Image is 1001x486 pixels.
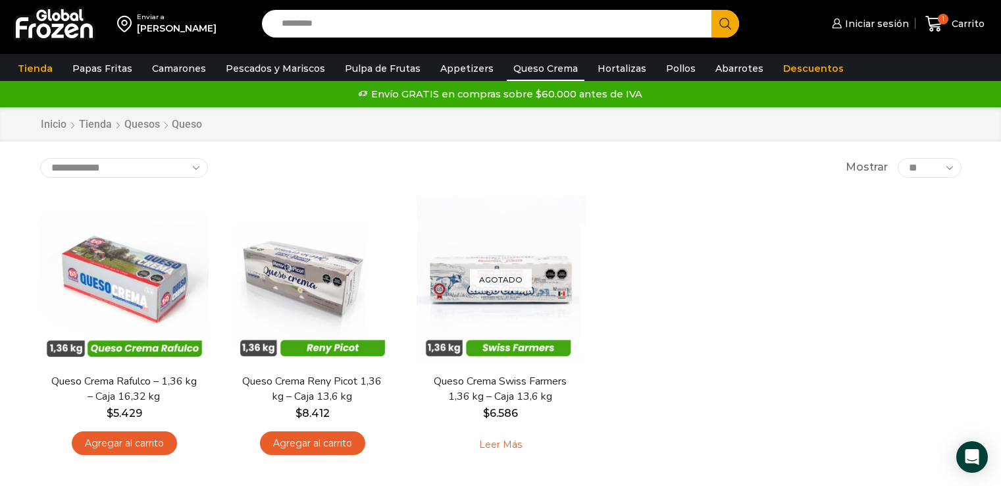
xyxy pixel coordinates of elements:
a: Queso Crema Swiss Farmers 1,36 kg – Caja 13,6 kg [424,374,576,404]
a: Camarones [145,56,213,81]
h1: Queso [172,118,202,130]
a: Pescados y Mariscos [219,56,332,81]
span: 1 [938,14,948,24]
bdi: 5.429 [107,407,142,419]
div: [PERSON_NAME] [137,22,217,35]
a: Queso Crema [507,56,584,81]
p: Agotado [470,269,532,290]
a: Quesos [124,117,161,132]
nav: Breadcrumb [40,117,202,132]
a: Papas Fritas [66,56,139,81]
img: address-field-icon.svg [117,13,137,35]
a: Queso Crema Reny Picot 1,36 kg – Caja 13,6 kg [236,374,388,404]
span: Carrito [948,17,985,30]
bdi: 6.586 [483,407,518,419]
a: Leé más sobre “Queso Crema Swiss Farmers 1,36 kg - Caja 13,6 kg” [459,431,542,459]
a: Pollos [659,56,702,81]
div: Enviar a [137,13,217,22]
span: $ [483,407,490,419]
a: Inicio [40,117,67,132]
a: Tienda [78,117,113,132]
span: Iniciar sesión [842,17,909,30]
a: Iniciar sesión [829,11,909,37]
a: Agregar al carrito: “Queso Crema Rafulco - 1,36 kg - Caja 16,32 kg” [72,431,177,456]
bdi: 8.412 [295,407,330,419]
a: Pulpa de Frutas [338,56,427,81]
span: $ [107,407,113,419]
a: Descuentos [777,56,850,81]
button: Search button [711,10,739,38]
a: Abarrotes [709,56,770,81]
a: Agregar al carrito: “Queso Crema Reny Picot 1,36 kg - Caja 13,6 kg” [260,431,365,456]
select: Pedido de la tienda [40,158,208,178]
a: Appetizers [434,56,500,81]
a: Tienda [11,56,59,81]
a: Hortalizas [591,56,653,81]
span: $ [295,407,302,419]
div: Open Intercom Messenger [956,441,988,473]
a: Queso Crema Rafulco – 1,36 kg – Caja 16,32 kg [48,374,199,404]
a: 1 Carrito [922,9,988,40]
span: Mostrar [846,160,888,175]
